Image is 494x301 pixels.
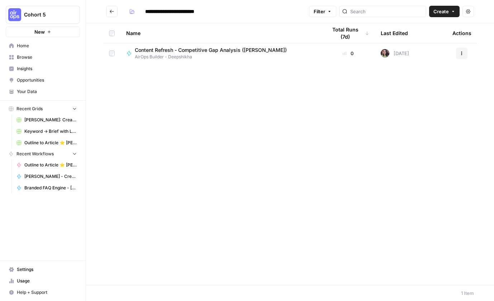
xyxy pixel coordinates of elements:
[16,151,54,157] span: Recent Workflows
[381,49,409,58] div: [DATE]
[8,8,21,21] img: Cohort 5 Logo
[17,77,77,83] span: Opportunities
[135,47,287,54] span: Content Refresh - Competitive Gap Analysis ([PERSON_NAME])
[24,185,77,191] span: Branded FAQ Engine - [PERSON_NAME]
[17,278,77,284] span: Usage
[106,6,118,17] button: Go back
[6,26,80,37] button: New
[381,23,408,43] div: Last Edited
[6,74,80,86] a: Opportunities
[17,289,77,296] span: Help + Support
[350,8,423,15] input: Search
[309,6,336,17] button: Filter
[13,114,80,126] a: [PERSON_NAME]: Create Content Brief from Keyword - Fork Grid
[17,43,77,49] span: Home
[429,6,460,17] button: Create
[24,11,67,18] span: Cohort 5
[13,171,80,182] a: [PERSON_NAME] - Create Content Brief from Keyword
[327,50,369,57] div: 0
[314,8,325,15] span: Filter
[24,117,77,123] span: [PERSON_NAME]: Create Content Brief from Keyword - Fork Grid
[13,159,80,171] a: Outline to Article ⭐️ [PERSON_NAME]
[6,86,80,97] a: Your Data
[6,264,80,275] a: Settings
[6,6,80,24] button: Workspace: Cohort 5
[24,140,77,146] span: Outline to Article ⭐️ [PERSON_NAME]
[17,266,77,273] span: Settings
[6,40,80,52] a: Home
[135,54,293,60] span: AirOps Builder - Deepshikha
[6,287,80,298] button: Help + Support
[13,137,80,149] a: Outline to Article ⭐️ [PERSON_NAME]
[6,103,80,114] button: Recent Grids
[17,54,77,60] span: Browse
[461,290,474,297] div: 1 Item
[34,28,45,35] span: New
[6,52,80,63] a: Browse
[6,149,80,159] button: Recent Workflows
[327,23,369,43] div: Total Runs (7d)
[13,182,80,194] a: Branded FAQ Engine - [PERSON_NAME]
[126,23,315,43] div: Name
[6,63,80,74] a: Insights
[17,88,77,95] span: Your Data
[24,173,77,180] span: [PERSON_NAME] - Create Content Brief from Keyword
[13,126,80,137] a: Keyword -> Brief with Links ([PERSON_NAME])
[452,23,471,43] div: Actions
[6,275,80,287] a: Usage
[16,106,43,112] span: Recent Grids
[24,162,77,168] span: Outline to Article ⭐️ [PERSON_NAME]
[24,128,77,135] span: Keyword -> Brief with Links ([PERSON_NAME])
[17,65,77,72] span: Insights
[126,47,315,60] a: Content Refresh - Competitive Gap Analysis ([PERSON_NAME])AirOps Builder - Deepshikha
[381,49,389,58] img: e6jku8bei7w65twbz9tngar3gsjq
[433,8,449,15] span: Create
